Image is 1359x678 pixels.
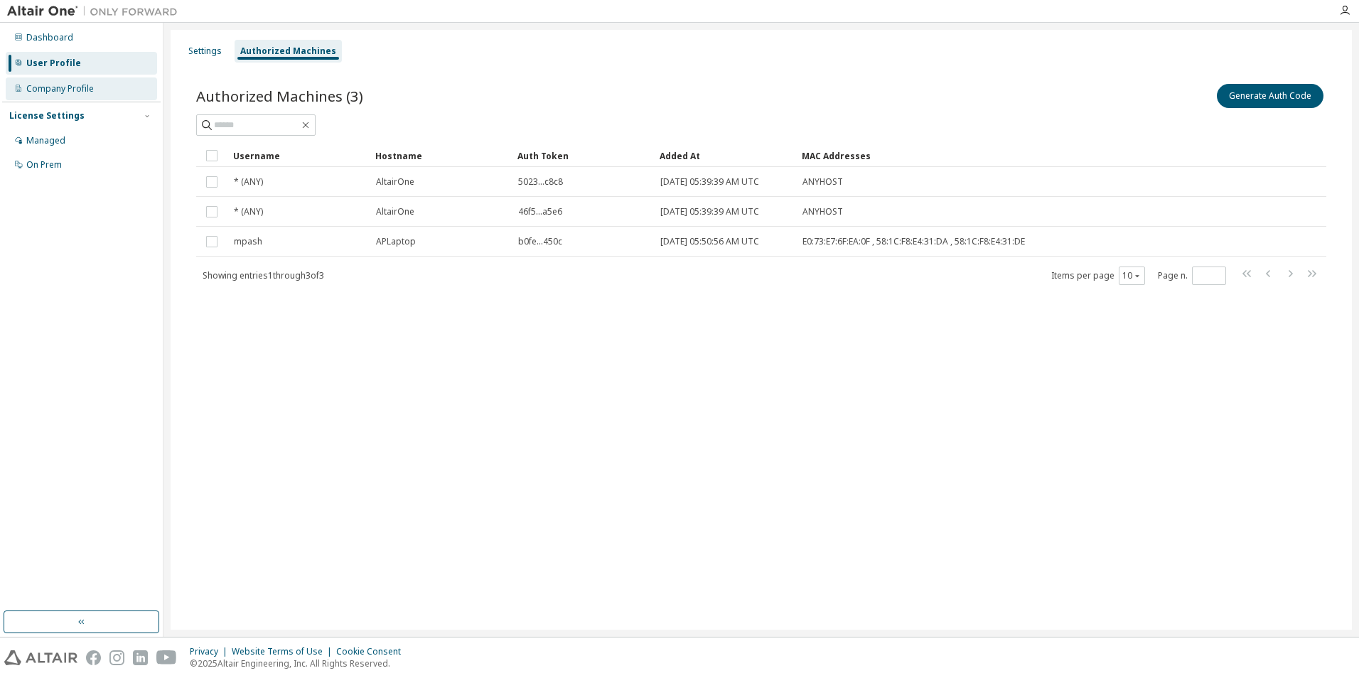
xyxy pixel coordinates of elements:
span: [DATE] 05:50:56 AM UTC [660,236,759,247]
span: [DATE] 05:39:39 AM UTC [660,176,759,188]
div: Privacy [190,646,232,657]
button: Generate Auth Code [1217,84,1323,108]
div: Settings [188,45,222,57]
span: [DATE] 05:39:39 AM UTC [660,206,759,217]
div: On Prem [26,159,62,171]
span: * (ANY) [234,176,263,188]
div: Cookie Consent [336,646,409,657]
button: 10 [1122,270,1142,281]
span: Showing entries 1 through 3 of 3 [203,269,324,281]
span: E0:73:E7:6F:EA:0F , 58:1C:F8:E4:31:DA , 58:1C:F8:E4:31:DE [802,236,1025,247]
span: Page n. [1158,267,1226,285]
div: MAC Addresses [802,144,1177,167]
div: License Settings [9,110,85,122]
div: Auth Token [517,144,648,167]
p: © 2025 Altair Engineering, Inc. All Rights Reserved. [190,657,409,669]
span: b0fe...450c [518,236,562,247]
div: Hostname [375,144,506,167]
span: AltairOne [376,206,414,217]
div: Company Profile [26,83,94,95]
img: facebook.svg [86,650,101,665]
span: Items per page [1051,267,1145,285]
div: Username [233,144,364,167]
span: ANYHOST [802,206,843,217]
span: ANYHOST [802,176,843,188]
span: 46f5...a5e6 [518,206,562,217]
div: User Profile [26,58,81,69]
span: AltairOne [376,176,414,188]
img: youtube.svg [156,650,177,665]
span: 5023...c8c8 [518,176,563,188]
span: * (ANY) [234,206,263,217]
span: Authorized Machines (3) [196,86,363,106]
img: Altair One [7,4,185,18]
div: Managed [26,135,65,146]
img: altair_logo.svg [4,650,77,665]
img: instagram.svg [109,650,124,665]
div: Dashboard [26,32,73,43]
div: Website Terms of Use [232,646,336,657]
img: linkedin.svg [133,650,148,665]
span: mpash [234,236,262,247]
div: Authorized Machines [240,45,336,57]
span: APLaptop [376,236,416,247]
div: Added At [660,144,790,167]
